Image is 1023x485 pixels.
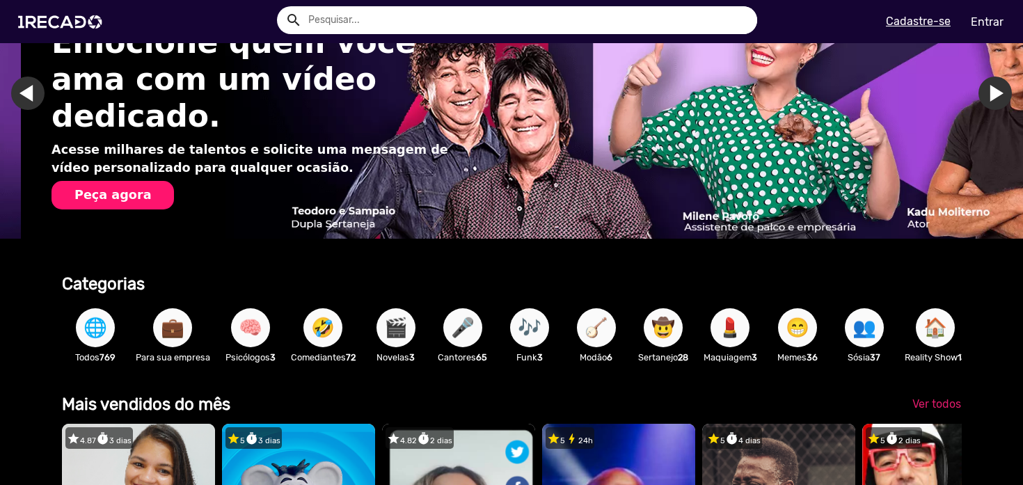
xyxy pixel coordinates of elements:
[311,308,335,347] span: 🤣
[644,308,683,347] button: 🤠
[224,351,277,364] p: Psicólogos
[704,351,757,364] p: Maquiagem
[585,308,608,347] span: 🪕
[100,352,116,363] b: 769
[436,351,489,364] p: Cantores
[303,308,342,347] button: 🤣
[370,351,422,364] p: Novelas
[503,351,556,364] p: Funk
[778,308,817,347] button: 😁
[845,308,884,347] button: 👥
[239,308,262,347] span: 🧠
[807,352,818,363] b: 36
[962,10,1013,34] a: Entrar
[291,351,356,364] p: Comediantes
[518,308,541,347] span: 🎶
[923,308,947,347] span: 🏠
[916,308,955,347] button: 🏠
[161,308,184,347] span: 💼
[510,308,549,347] button: 🎶
[786,308,809,347] span: 😁
[718,308,742,347] span: 💄
[577,308,616,347] button: 🪕
[771,351,824,364] p: Memes
[570,351,623,364] p: Modão
[752,352,757,363] b: 3
[51,141,461,177] p: Acesse milhares de talentos e solicite uma mensagem de vídeo personalizado para qualquer ocasião.
[651,308,675,347] span: 🤠
[69,351,122,364] p: Todos
[637,351,690,364] p: Sertanejo
[153,308,192,347] button: 💼
[84,308,107,347] span: 🌐
[912,397,961,411] span: Ver todos
[51,24,461,135] h1: Emocione quem você ama com um vídeo dedicado.
[838,351,891,364] p: Sósia
[76,308,115,347] button: 🌐
[678,352,688,363] b: 28
[62,274,145,294] b: Categorias
[886,15,951,28] u: Cadastre-se
[384,308,408,347] span: 🎬
[537,352,543,363] b: 3
[905,351,967,364] p: Reality Show
[958,352,967,363] b: 13
[451,308,475,347] span: 🎤
[346,352,356,363] b: 72
[285,12,302,29] mat-icon: Example home icon
[231,308,270,347] button: 🧠
[607,352,612,363] b: 6
[298,6,757,34] input: Pesquisar...
[443,308,482,347] button: 🎤
[711,308,750,347] button: 💄
[62,395,230,414] b: Mais vendidos do mês
[476,352,487,363] b: 65
[32,77,65,110] a: Ir para o slide anterior
[409,352,415,363] b: 3
[51,181,174,209] button: Peça agora
[376,308,415,347] button: 🎬
[280,7,305,31] button: Example home icon
[870,352,880,363] b: 37
[270,352,276,363] b: 3
[136,351,210,364] p: Para sua empresa
[852,308,876,347] span: 👥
